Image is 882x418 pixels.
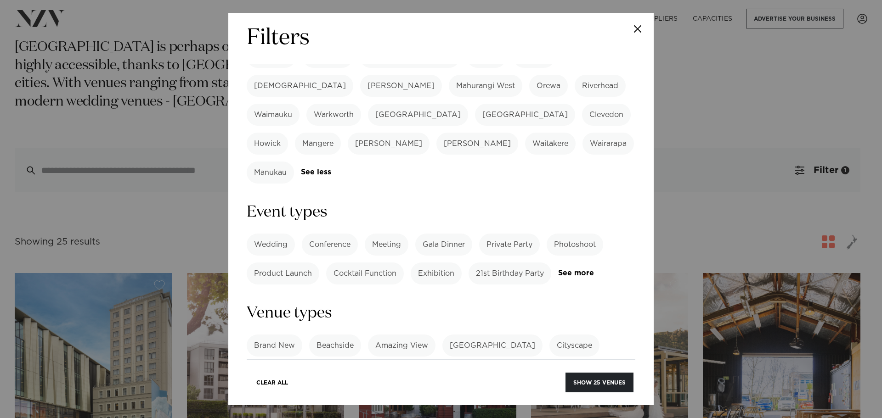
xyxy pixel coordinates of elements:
button: Show 25 venues [565,373,633,392]
label: Waitākere [525,133,576,155]
label: Māngere [295,133,341,155]
label: Exhibition [411,262,462,284]
label: Wedding [247,234,295,256]
label: Meeting [365,234,408,256]
label: Conference [302,234,358,256]
label: Wairarapa [582,133,634,155]
label: 21st Birthday Party [469,262,551,284]
label: Manukau [247,162,294,184]
label: Orewa [529,75,568,97]
label: [PERSON_NAME] [348,133,430,155]
label: Private Party [479,234,540,256]
label: Warkworth [306,104,361,126]
label: Riverhead [575,75,626,97]
label: Howick [247,133,288,155]
label: Cocktail Function [326,262,404,284]
label: Waimauku [247,104,300,126]
label: Beachside [309,334,361,357]
label: Brand New [247,334,302,357]
button: Clear All [249,373,296,392]
label: [GEOGRAPHIC_DATA] [475,104,575,126]
label: Photoshoot [547,234,603,256]
label: Amazing View [368,334,435,357]
h3: Venue types [247,303,635,323]
label: [PERSON_NAME] [360,75,442,97]
button: Close [622,13,654,45]
label: [GEOGRAPHIC_DATA] [442,334,543,357]
label: Gala Dinner [415,234,472,256]
h3: Event types [247,202,635,223]
label: [GEOGRAPHIC_DATA] [368,104,468,126]
h2: Filters [247,24,310,53]
label: [PERSON_NAME] [436,133,518,155]
label: Cityscape [549,334,599,357]
label: [DEMOGRAPHIC_DATA] [247,75,353,97]
label: Product Launch [247,262,319,284]
label: Clevedon [582,104,631,126]
label: Mahurangi West [449,75,522,97]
